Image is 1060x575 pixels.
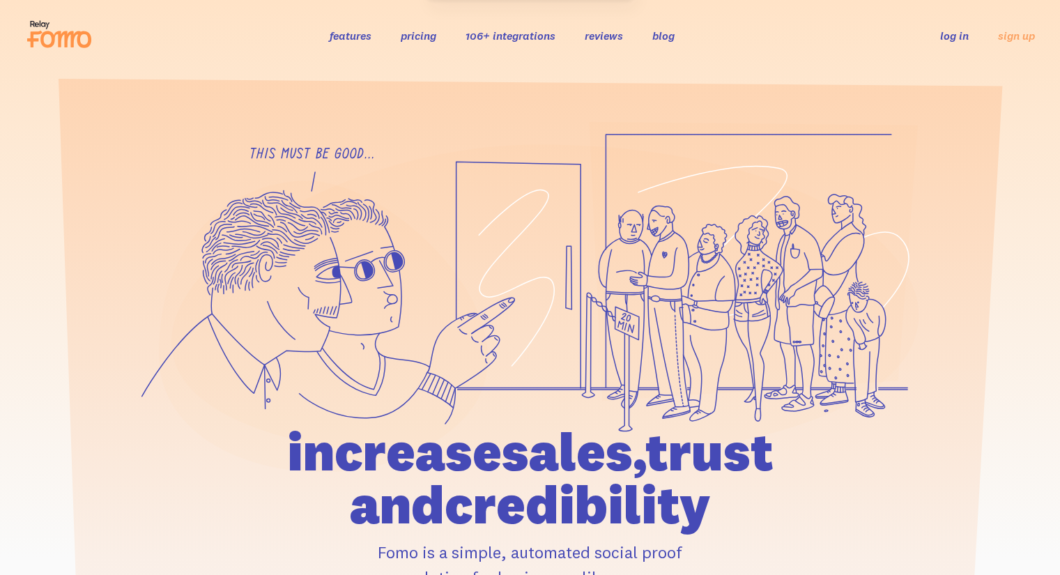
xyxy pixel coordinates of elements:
a: log in [940,29,969,43]
a: pricing [401,29,436,43]
a: reviews [585,29,623,43]
a: sign up [998,29,1035,43]
h1: increase sales, trust and credibility [208,425,853,531]
a: blog [652,29,675,43]
a: 106+ integrations [466,29,555,43]
a: features [330,29,371,43]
